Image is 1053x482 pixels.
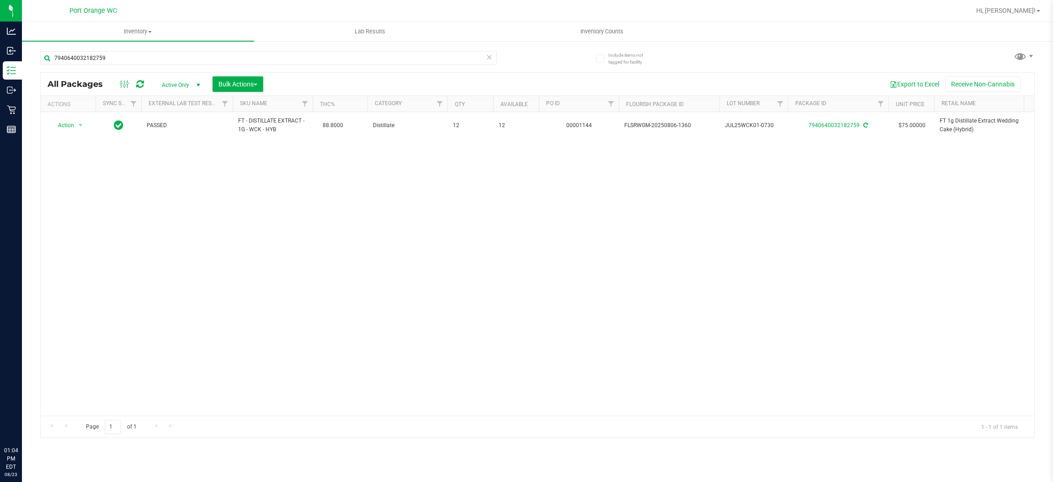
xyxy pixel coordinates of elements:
[974,420,1025,434] span: 1 - 1 of 1 items
[254,22,486,41] a: Lab Results
[213,76,263,92] button: Bulk Actions
[940,117,1029,134] span: FT 1g Distillate Extract Wedding Cake (Hybrid)
[50,119,74,132] span: Action
[4,471,18,478] p: 08/23
[320,101,335,107] a: THC%
[568,27,636,36] span: Inventory Counts
[896,101,925,107] a: Unit Price
[566,122,592,129] a: 00001144
[147,121,227,130] span: PASSED
[546,100,560,107] a: PO ID
[604,96,619,112] a: Filter
[624,121,714,130] span: FLSRWGM-20250806-1360
[626,101,684,107] a: Flourish Package ID
[7,66,16,75] inline-svg: Inventory
[375,100,402,107] a: Category
[149,100,220,107] a: External Lab Test Result
[432,96,447,112] a: Filter
[75,119,86,132] span: select
[238,117,307,134] span: FT - DISTILLATE EXTRACT - 1G - WCK - HYB
[608,52,654,65] span: Include items not tagged for facility
[486,22,718,41] a: Inventory Counts
[103,100,138,107] a: Sync Status
[808,122,860,129] a: 7940640032182759
[1020,96,1035,112] a: Filter
[105,420,121,434] input: 1
[884,76,945,92] button: Export to Excel
[7,46,16,55] inline-svg: Inbound
[941,100,976,107] a: Retail Name
[773,96,788,112] a: Filter
[114,119,123,132] span: In Sync
[22,22,254,41] a: Inventory
[7,125,16,134] inline-svg: Reports
[500,101,528,107] a: Available
[725,121,782,130] span: JUL25WCK01-0730
[40,51,497,65] input: Search Package ID, Item Name, SKU, Lot or Part Number...
[486,51,493,63] span: Clear
[126,96,141,112] a: Filter
[9,409,37,436] iframe: Resource center
[373,121,442,130] span: Distillate
[499,121,533,130] span: 12
[453,121,488,130] span: 12
[873,96,888,112] a: Filter
[22,27,254,36] span: Inventory
[298,96,313,112] a: Filter
[7,86,16,95] inline-svg: Outbound
[318,119,348,132] span: 88.8000
[78,420,144,434] span: Page of 1
[894,119,930,132] span: $75.00000
[69,7,117,15] span: Port Orange WC
[48,79,112,89] span: All Packages
[342,27,398,36] span: Lab Results
[727,100,760,107] a: Lot Number
[795,100,826,107] a: Package ID
[7,105,16,114] inline-svg: Retail
[862,122,868,129] span: Sync from Compliance System
[7,27,16,36] inline-svg: Analytics
[4,446,18,471] p: 01:04 PM EDT
[945,76,1021,92] button: Receive Non-Cannabis
[218,80,257,88] span: Bulk Actions
[218,96,233,112] a: Filter
[976,7,1036,14] span: Hi, [PERSON_NAME]!
[240,100,267,107] a: SKU Name
[48,101,92,107] div: Actions
[455,101,465,107] a: Qty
